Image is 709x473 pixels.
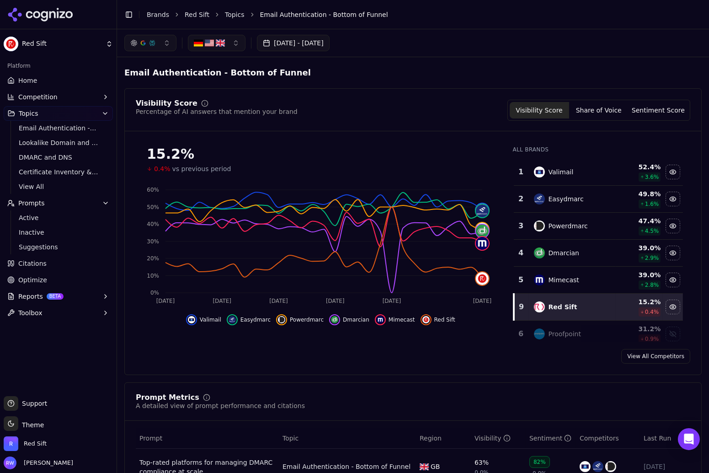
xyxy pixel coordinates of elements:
div: 15.2 % [618,297,661,306]
span: Topic [283,434,299,443]
tspan: 0% [150,290,159,296]
a: Red Sift [185,10,209,19]
span: Home [18,76,37,85]
tspan: [DATE] [156,298,175,305]
span: Red Sift [24,440,47,448]
img: red sift [422,316,430,323]
tr: 4dmarcianDmarcian39.0%2.9%Hide dmarcian data [514,240,683,267]
div: Visibility Score [136,100,197,107]
tspan: [DATE] [473,298,492,305]
span: Mimecast [389,316,415,323]
img: easydmarc [534,193,545,204]
div: Mimecast [549,275,579,285]
img: powerdmarc [476,223,489,236]
img: valimail [534,167,545,177]
span: Region [420,434,442,443]
div: 6 [517,328,525,339]
img: easydmarc [229,316,236,323]
img: mimecast [377,316,384,323]
img: easydmarc [592,461,603,472]
tspan: [DATE] [213,298,231,305]
a: Email Authentication - Bottom of Funnel [283,462,410,471]
img: dmarcian [331,316,338,323]
span: Valimail [200,316,221,323]
a: Topics [225,10,245,19]
tspan: [DATE] [326,298,345,305]
button: Sentiment Score [629,102,688,118]
div: Platform [4,59,113,73]
div: 9 [518,301,525,312]
span: Dmarcian [343,316,369,323]
img: red sift [534,301,545,312]
span: Competition [18,92,58,102]
span: 2.9 % [645,254,659,262]
a: Certificate Inventory & Monitoring [15,166,102,178]
div: Percentage of AI answers that mention your brand [136,107,298,116]
div: Open Intercom Messenger [678,428,700,450]
span: Easydmarc [240,316,271,323]
button: ReportsBETA [4,289,113,304]
img: red sift [476,272,489,285]
span: Lookalike Domain and Brand Protection [19,138,98,147]
div: Dmarcian [549,248,579,258]
a: Brands [147,11,169,18]
tspan: 40% [147,221,159,227]
span: Email Authentication - Bottom of Funnel [124,64,327,81]
div: 4 [517,247,525,258]
button: Hide easydmarc data [227,314,271,325]
div: Visibility [474,434,511,443]
th: sentiment [526,428,576,449]
img: mimecast [476,237,489,250]
img: GB flag [420,463,429,470]
div: Prompt Metrics [136,394,199,401]
tspan: 30% [147,238,159,245]
img: valimail [580,461,591,472]
div: Valimail [549,167,574,177]
button: Topics [4,106,113,121]
a: Lookalike Domain and Brand Protection [15,136,102,149]
a: Inactive [15,226,102,239]
img: United Kingdom [216,38,225,48]
span: 0.4% [154,164,171,173]
tspan: [DATE] [383,298,401,305]
button: Hide easydmarc data [666,192,680,206]
span: Support [18,399,47,408]
img: United States [205,38,214,48]
th: brandMentionRate [471,428,526,449]
tspan: 10% [147,273,159,279]
span: Optimize [18,275,47,285]
tr: 5mimecastMimecast39.0%2.8%Hide mimecast data [514,267,683,294]
button: Hide mimecast data [666,273,680,287]
div: 2 [517,193,525,204]
div: All Brands [513,146,683,153]
span: Email Authentication - Bottom of Funnel [124,66,311,79]
span: 0.4 % [645,308,659,316]
div: 52.4 % [618,162,661,172]
button: Hide dmarcian data [666,246,680,260]
span: Powerdmarc [290,316,324,323]
a: DMARC and DNS [15,151,102,164]
span: Reports [18,292,43,301]
div: 47.4 % [618,216,661,226]
tr: 6proofpointProofpoint31.2%0.9%Show proofpoint data [514,321,683,348]
button: Hide powerdmarc data [666,219,680,233]
span: Inactive [19,228,98,237]
tspan: [DATE] [269,298,288,305]
span: Red Sift [434,316,455,323]
div: 1 [517,167,525,177]
span: Active [19,213,98,222]
button: Hide mimecast data [375,314,415,325]
img: Rebecca Warren [4,457,16,469]
a: Email Authentication - Top of Funnel [15,122,102,134]
a: Citations [4,256,113,271]
img: valimail [188,316,195,323]
button: Hide red sift data [421,314,455,325]
img: dmarcian [534,247,545,258]
span: Prompt [139,434,162,443]
div: Proofpoint [549,329,581,339]
a: Active [15,211,102,224]
th: Competitors [576,428,640,449]
a: View All [15,180,102,193]
th: Prompt [136,428,279,449]
button: Hide red sift data [666,300,680,314]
